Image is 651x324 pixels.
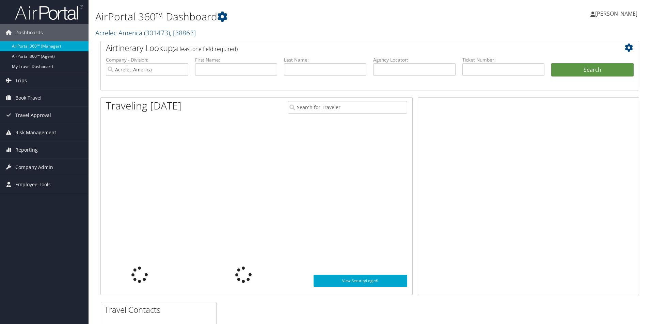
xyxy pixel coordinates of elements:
[15,4,83,20] img: airportal-logo.png
[173,45,238,53] span: (at least one field required)
[595,10,637,17] span: [PERSON_NAME]
[551,63,634,77] button: Search
[15,24,43,41] span: Dashboards
[15,72,27,89] span: Trips
[314,275,407,287] a: View SecurityLogic®
[288,101,407,114] input: Search for Traveler
[95,10,461,24] h1: AirPortal 360™ Dashboard
[144,28,170,37] span: ( 301473 )
[95,28,196,37] a: Acrelec America
[373,56,456,63] label: Agency Locator:
[105,304,216,316] h2: Travel Contacts
[15,176,51,193] span: Employee Tools
[106,56,188,63] label: Company - Division:
[170,28,196,37] span: , [ 38863 ]
[15,107,51,124] span: Travel Approval
[462,56,545,63] label: Ticket Number:
[106,99,181,113] h1: Traveling [DATE]
[15,141,38,158] span: Reporting
[15,89,42,106] span: Book Travel
[590,3,644,24] a: [PERSON_NAME]
[15,124,56,141] span: Risk Management
[195,56,277,63] label: First Name:
[284,56,366,63] label: Last Name:
[106,42,589,54] h2: Airtinerary Lookup
[15,159,53,176] span: Company Admin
